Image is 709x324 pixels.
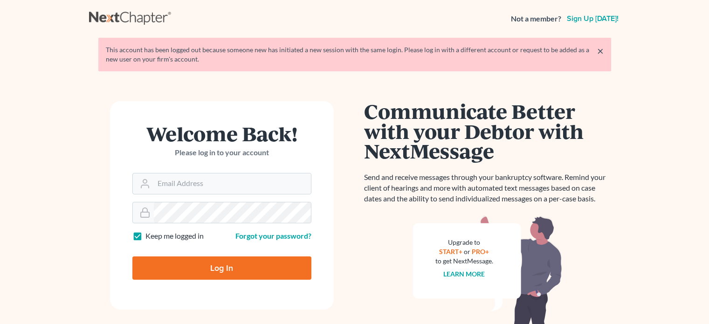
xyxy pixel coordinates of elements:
p: Send and receive messages through your bankruptcy software. Remind your client of hearings and mo... [364,172,611,204]
div: This account has been logged out because someone new has initiated a new session with the same lo... [106,45,604,64]
label: Keep me logged in [145,231,204,241]
input: Email Address [154,173,311,194]
div: Upgrade to [435,238,493,247]
a: Forgot your password? [235,231,311,240]
a: × [597,45,604,56]
p: Please log in to your account [132,147,311,158]
h1: Communicate Better with your Debtor with NextMessage [364,101,611,161]
input: Log In [132,256,311,280]
a: START+ [439,248,462,255]
h1: Welcome Back! [132,124,311,144]
a: Learn more [443,270,485,278]
strong: Not a member? [511,14,561,24]
a: PRO+ [472,248,489,255]
span: or [464,248,470,255]
div: to get NextMessage. [435,256,493,266]
a: Sign up [DATE]! [565,15,620,22]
